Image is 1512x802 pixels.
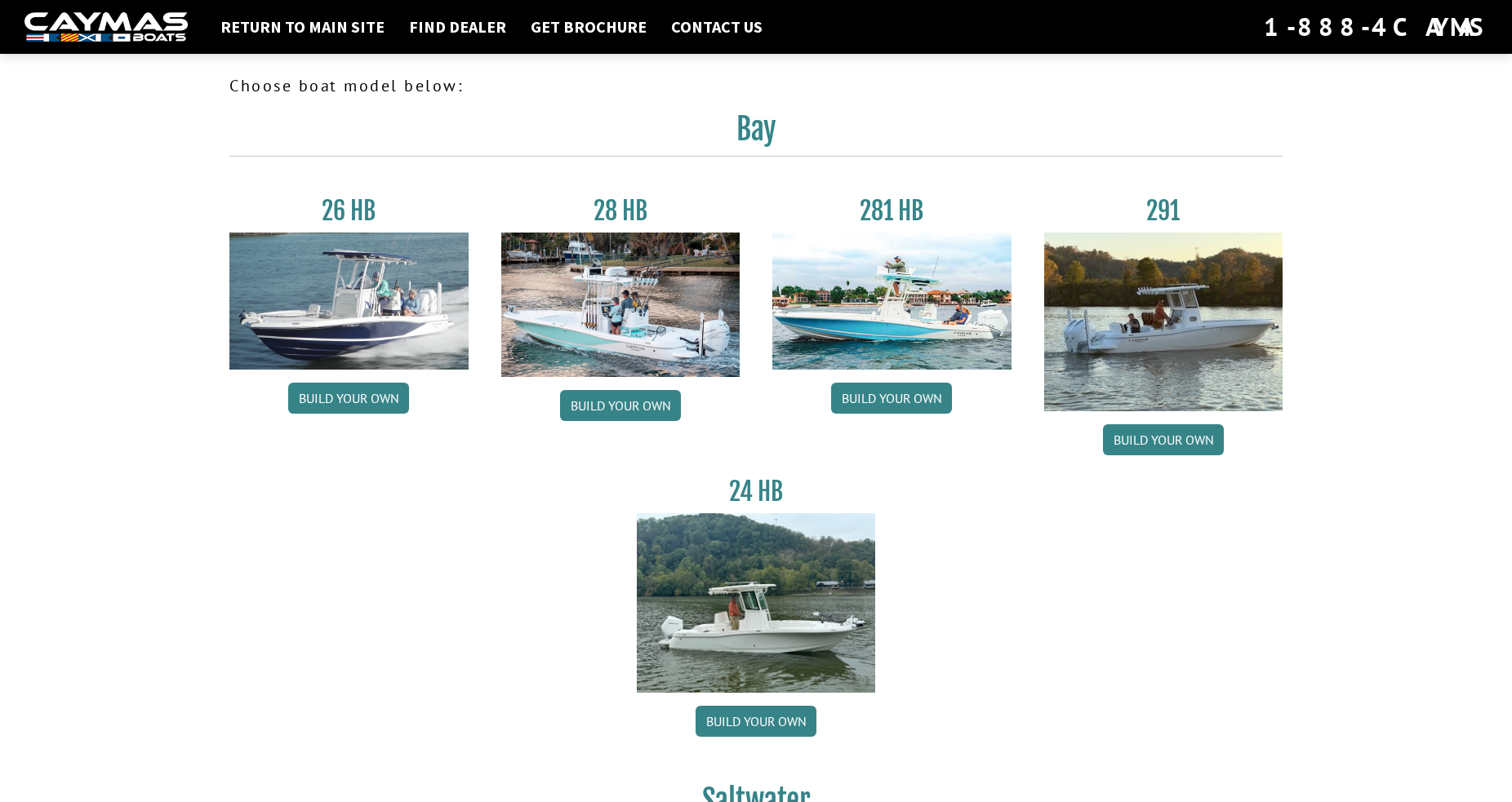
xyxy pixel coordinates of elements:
h2: Bay [229,111,1283,157]
img: 291_Thumbnail.jpg [1044,233,1283,411]
img: 24_HB_thumbnail.jpg [637,513,876,692]
a: Contact Us [663,16,771,38]
a: Build your own [831,383,952,414]
img: 26_new_photo_resized.jpg [229,233,469,370]
a: Build your own [288,383,409,414]
img: 28-hb-twin.jpg [772,233,1012,370]
a: Get Brochure [523,16,655,38]
h3: 281 HB [772,196,1012,226]
a: Find Dealer [401,16,514,38]
a: Return to main site [212,16,393,38]
a: Build your own [560,390,681,421]
a: Build your own [696,706,816,737]
div: 1-888-4CAYMAS [1264,9,1488,45]
h3: 24 HB [637,476,876,507]
img: 28_hb_thumbnail_for_caymas_connect.jpg [501,233,740,377]
h3: 26 HB [229,196,469,226]
a: Build your own [1103,424,1224,455]
p: Choose boat model below: [229,73,1283,98]
h3: 28 HB [501,196,740,226]
h3: 291 [1044,196,1283,226]
img: white-logo-c9c8dbefe5ff5ceceb0f0178aa75bf4bb51f6bca0971e226c86eb53dfe498488.png [24,12,188,42]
